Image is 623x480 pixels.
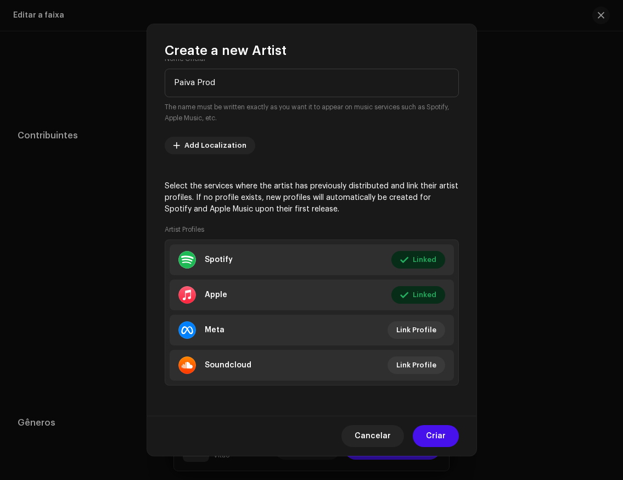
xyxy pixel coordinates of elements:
span: Add Localization [184,135,246,157]
span: Create a new Artist [165,42,287,59]
button: Link Profile [388,356,445,374]
span: Cancelar [355,425,391,447]
button: Add Localization [165,137,255,154]
span: Link Profile [396,319,436,341]
small: Artist Profiles [165,224,204,235]
button: Linked [391,251,445,269]
button: Criar [413,425,459,447]
small: The name must be written exactly as you want it to appear on music services such as Spotify, Appl... [165,102,459,124]
p: Select the services where the artist has previously distributed and link their artist profiles. I... [165,181,459,215]
span: Criar [426,425,446,447]
div: Spotify [205,255,233,264]
div: Apple [205,291,227,299]
span: Linked [413,284,436,306]
input: Nome Oficial [165,69,459,97]
div: Soundcloud [205,361,251,370]
span: Link Profile [396,354,436,376]
button: Link Profile [388,321,445,339]
button: Cancelar [341,425,404,447]
div: Meta [205,326,224,334]
button: Linked [391,286,445,304]
span: Linked [413,249,436,271]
